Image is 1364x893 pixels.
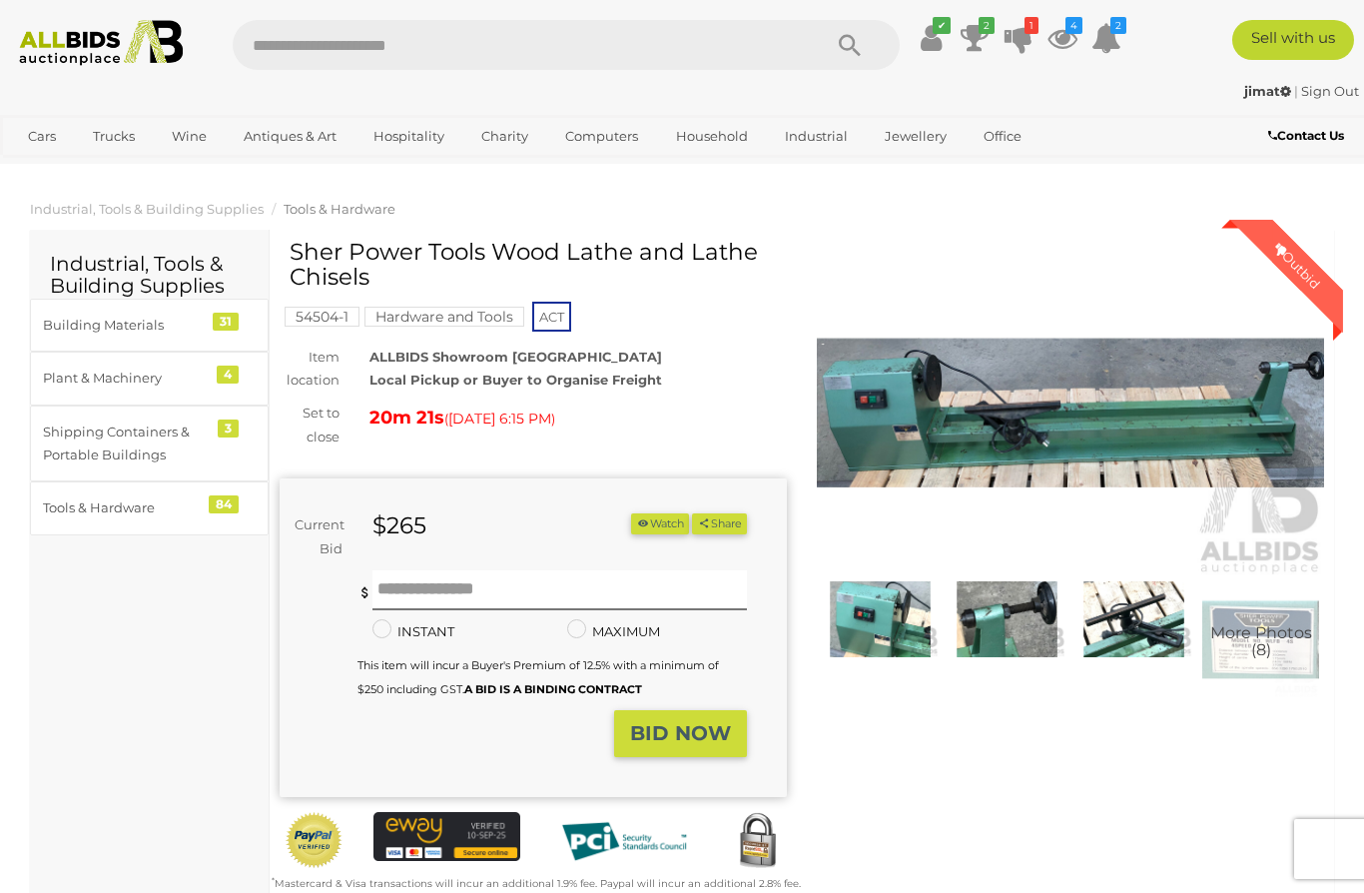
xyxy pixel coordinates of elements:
[30,201,264,217] a: Industrial, Tools & Building Supplies
[30,352,269,405] a: Plant & Machinery 4
[284,201,395,217] a: Tools & Hardware
[290,240,782,291] h1: Sher Power Tools Wood Lathe and Lathe Chisels
[1268,125,1349,147] a: Contact Us
[30,406,269,482] a: Shipping Containers & Portable Buildings 3
[373,812,521,861] img: eWAY Payment Gateway
[280,513,357,560] div: Current Bid
[448,410,551,428] span: [DATE] 6:15 PM
[532,302,571,332] span: ACT
[872,120,960,153] a: Jewellery
[372,511,426,539] strong: $265
[213,313,239,331] div: 31
[80,120,148,153] a: Trucks
[372,620,454,643] label: INSTANT
[265,402,354,448] div: Set to close
[817,250,1324,576] img: Sher Power Tools Wood Lathe and Lathe Chisels
[630,721,731,745] strong: BID NOW
[30,481,269,534] a: Tools & Hardware 84
[1091,20,1121,56] a: 2
[800,20,900,70] button: Search
[1251,220,1343,312] div: Outbid
[692,513,747,534] button: Share
[1210,624,1312,659] span: More Photos (8)
[209,495,239,513] div: 84
[369,372,662,388] strong: Local Pickup or Buyer to Organise Freight
[43,496,208,519] div: Tools & Hardware
[971,120,1034,153] a: Office
[15,153,82,186] a: Sports
[265,346,354,393] div: Item location
[631,513,689,534] button: Watch
[43,367,208,390] div: Plant & Machinery
[231,120,349,153] a: Antiques & Art
[15,120,69,153] a: Cars
[663,120,761,153] a: Household
[1202,581,1319,698] a: More Photos(8)
[772,120,861,153] a: Industrial
[468,120,541,153] a: Charity
[364,309,524,325] a: Hardware and Tools
[552,120,651,153] a: Computers
[285,307,359,327] mark: 54504-1
[979,17,995,34] i: 2
[30,299,269,352] a: Building Materials 31
[916,20,946,56] a: ✔
[1244,83,1291,99] strong: jimat
[1065,17,1082,34] i: 4
[360,120,457,153] a: Hospitality
[285,309,359,325] a: 54504-1
[1202,581,1319,698] img: Sher Power Tools Wood Lathe and Lathe Chisels
[159,120,220,153] a: Wine
[1268,128,1344,143] b: Contact Us
[1004,20,1033,56] a: 1
[369,349,662,365] strong: ALLBIDS Showroom [GEOGRAPHIC_DATA]
[1110,17,1126,34] i: 2
[614,710,747,757] button: BID NOW
[444,411,555,427] span: ( )
[1075,581,1192,656] img: Sher Power Tools Wood Lathe and Lathe Chisels
[960,20,990,56] a: 2
[93,153,261,186] a: [GEOGRAPHIC_DATA]
[50,253,249,297] h2: Industrial, Tools & Building Supplies
[1047,20,1077,56] a: 4
[357,658,719,695] small: This item will incur a Buyer's Premium of 12.5% with a minimum of $250 including GST.
[464,682,642,696] b: A BID IS A BINDING CONTRACT
[550,812,698,871] img: PCI DSS compliant
[218,420,239,438] div: 3
[43,421,208,467] div: Shipping Containers & Portable Buildings
[1294,83,1298,99] span: |
[567,620,660,643] label: MAXIMUM
[1232,20,1354,60] a: Sell with us
[1244,83,1294,99] a: jimat
[364,307,524,327] mark: Hardware and Tools
[10,20,192,66] img: Allbids.com.au
[1301,83,1359,99] a: Sign Out
[43,314,208,337] div: Building Materials
[822,581,939,656] img: Sher Power Tools Wood Lathe and Lathe Chisels
[285,812,343,869] img: Official PayPal Seal
[217,366,239,384] div: 4
[933,17,951,34] i: ✔
[728,812,787,871] img: Secured by Rapid SSL
[1024,17,1038,34] i: 1
[631,513,689,534] li: Watch this item
[949,581,1065,656] img: Sher Power Tools Wood Lathe and Lathe Chisels
[369,407,444,429] strong: 20m 21s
